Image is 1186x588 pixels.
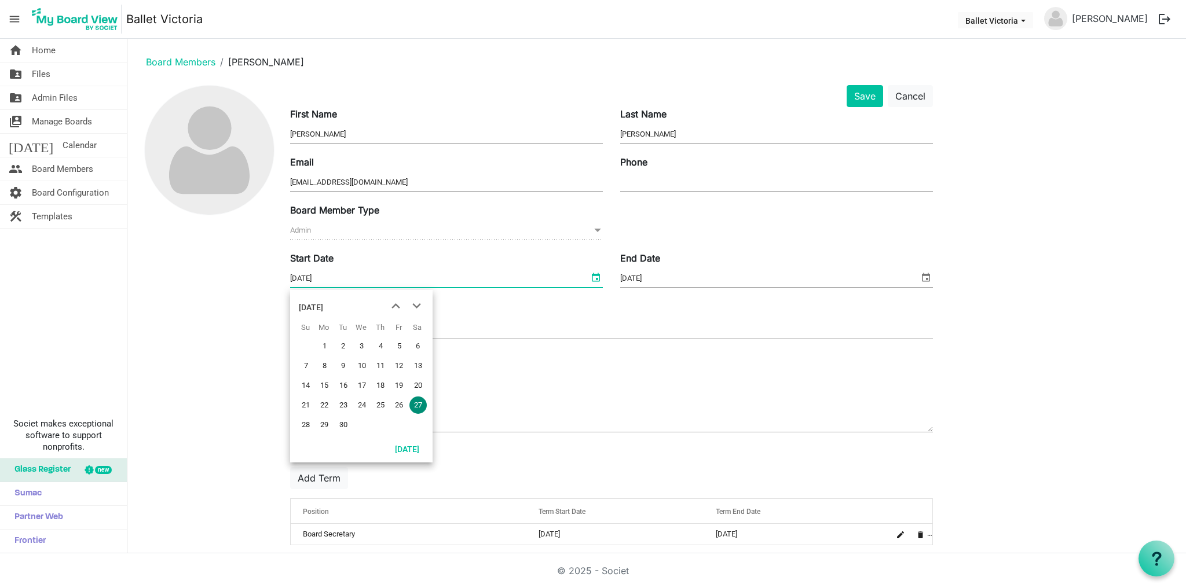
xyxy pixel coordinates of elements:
[32,181,109,204] span: Board Configuration
[316,377,333,394] span: Monday, November 15, 2021
[5,418,122,453] span: Societ makes exceptional software to support nonprofits.
[3,8,25,30] span: menu
[408,319,427,336] th: Sa
[334,319,352,336] th: Tu
[1044,7,1067,30] img: no-profile-picture.svg
[299,296,323,319] div: title
[28,5,126,34] a: My Board View Logo
[9,157,23,181] span: people
[620,251,660,265] label: End Date
[146,56,215,68] a: Board Members
[409,357,427,374] span: Saturday, November 13, 2021
[297,357,314,374] span: Sunday, November 7, 2021
[9,110,23,133] span: switch_account
[352,319,371,336] th: We
[353,396,371,414] span: Wednesday, November 24, 2021
[353,357,371,374] span: Wednesday, November 10, 2021
[372,357,389,374] span: Thursday, November 11, 2021
[409,396,427,414] span: Saturday, November 27, 2021
[9,482,42,505] span: Sumac
[9,530,46,553] span: Frontier
[892,526,909,542] button: Edit
[314,319,333,336] th: Mo
[32,63,50,86] span: Files
[385,296,406,317] button: previous month
[32,110,92,133] span: Manage Boards
[32,157,93,181] span: Board Members
[1067,7,1152,30] a: [PERSON_NAME]
[9,134,53,157] span: [DATE]
[526,524,703,545] td: 2021-11-27 column header Term Start Date
[1152,7,1177,31] button: logout
[620,155,647,169] label: Phone
[9,86,23,109] span: folder_shared
[880,524,932,545] td: is Command column column header
[290,467,348,489] button: Add Term
[390,377,408,394] span: Friday, November 19, 2021
[620,107,667,121] label: Last Name
[9,39,23,62] span: home
[389,319,408,336] th: Fr
[390,357,408,374] span: Friday, November 12, 2021
[387,440,427,457] button: Today
[316,357,333,374] span: Monday, November 8, 2021
[335,416,352,433] span: Tuesday, November 30, 2021
[372,377,389,394] span: Thursday, November 18, 2021
[353,377,371,394] span: Wednesday, November 17, 2021
[290,107,337,121] label: First Name
[335,357,352,374] span: Tuesday, November 9, 2021
[32,205,72,228] span: Templates
[958,12,1033,28] button: Ballet Victoria dropdownbutton
[704,524,880,545] td: 2023-11-27 column header Term End Date
[32,86,78,109] span: Admin Files
[372,396,389,414] span: Thursday, November 25, 2021
[847,85,883,107] button: Save
[589,270,603,285] span: select
[335,337,352,355] span: Tuesday, November 2, 2021
[390,337,408,355] span: Friday, November 5, 2021
[9,181,23,204] span: settings
[9,458,71,482] span: Glass Register
[28,5,122,34] img: My Board View Logo
[296,319,314,336] th: Su
[557,565,629,576] a: © 2025 - Societ
[95,466,112,474] div: new
[539,508,585,516] span: Term Start Date
[409,377,427,394] span: Saturday, November 20, 2021
[335,396,352,414] span: Tuesday, November 23, 2021
[63,134,97,157] span: Calendar
[9,506,63,529] span: Partner Web
[371,319,389,336] th: Th
[290,155,314,169] label: Email
[913,526,929,542] button: Delete
[888,85,933,107] button: Cancel
[316,337,333,355] span: Monday, November 1, 2021
[9,63,23,86] span: folder_shared
[32,39,56,62] span: Home
[126,8,203,31] a: Ballet Victoria
[372,337,389,355] span: Thursday, November 4, 2021
[335,377,352,394] span: Tuesday, November 16, 2021
[390,396,408,414] span: Friday, November 26, 2021
[145,86,274,215] img: no-profile-picture.svg
[406,296,427,317] button: next month
[290,251,334,265] label: Start Date
[297,396,314,414] span: Sunday, November 21, 2021
[919,270,933,285] span: select
[316,416,333,433] span: Monday, November 29, 2021
[9,205,23,228] span: construction
[316,396,333,414] span: Monday, November 22, 2021
[215,55,304,69] li: [PERSON_NAME]
[716,508,760,516] span: Term End Date
[291,524,526,545] td: Board Secretary column header Position
[408,395,427,415] td: Saturday, November 27, 2021
[303,508,329,516] span: Position
[353,337,371,355] span: Wednesday, November 3, 2021
[290,203,379,217] label: Board Member Type
[297,416,314,433] span: Sunday, November 28, 2021
[297,377,314,394] span: Sunday, November 14, 2021
[409,337,427,355] span: Saturday, November 6, 2021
